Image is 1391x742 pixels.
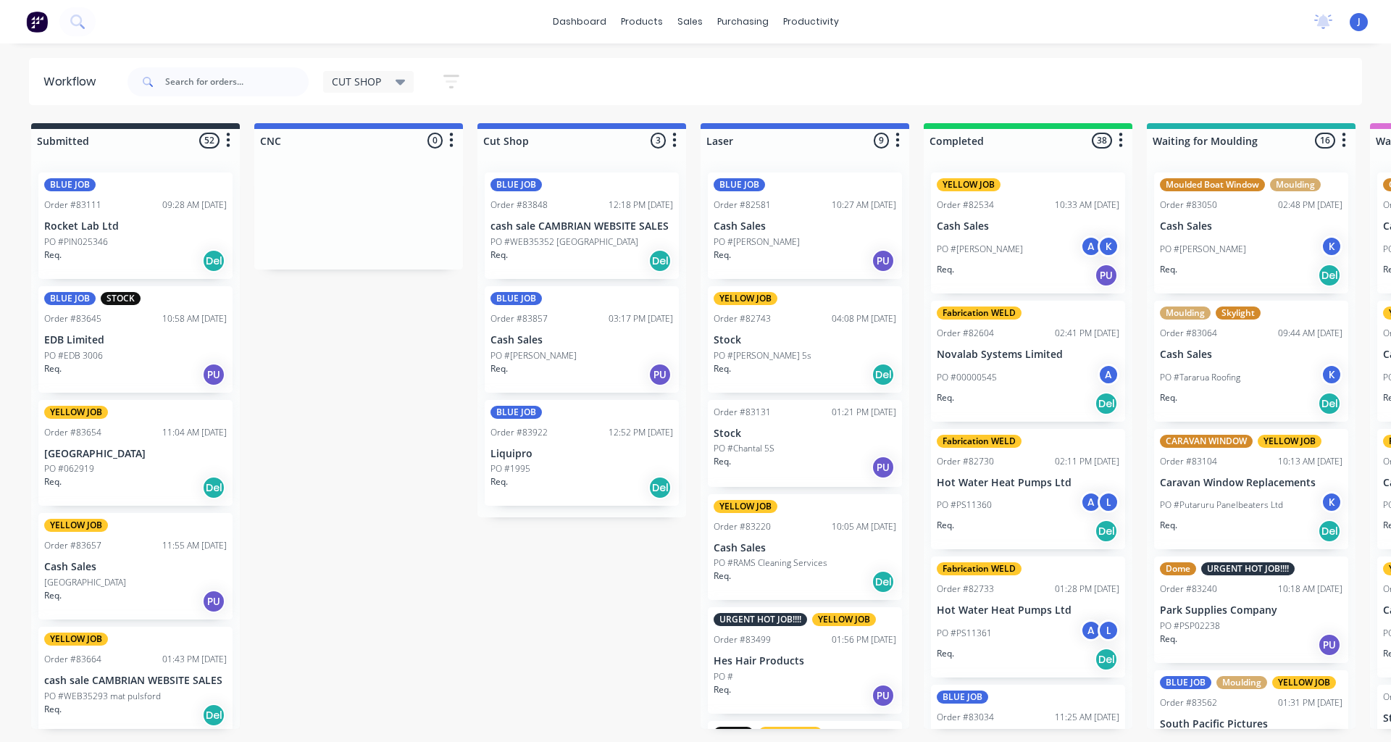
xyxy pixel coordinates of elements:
span: CUT SHOP [332,74,381,89]
p: PO # [714,670,733,683]
div: BLUE JOB [490,406,542,419]
div: Fabrication WELDOrder #8260402:41 PM [DATE]Novalab Systems LimitedPO #00000545AReq.Del [931,301,1125,422]
div: 01:21 PM [DATE] [832,406,896,419]
div: Moulding [1270,178,1321,191]
div: 12:18 PM [DATE] [609,199,673,212]
div: Order #83499 [714,633,771,646]
div: Order #83104 [1160,455,1217,468]
div: Order #83848 [490,199,548,212]
p: PO #PS11361 [937,627,992,640]
div: YELLOW JOB [1258,435,1321,448]
div: Fabrication WELD [937,435,1022,448]
div: BLUE JOBOrder #8385703:17 PM [DATE]Cash SalesPO #[PERSON_NAME]Req.PU [485,286,679,393]
div: YELLOW JOBOrder #8274304:08 PM [DATE]StockPO #[PERSON_NAME] 5sReq.Del [708,286,902,393]
p: PO #EDB 3006 [44,349,103,362]
p: Cash Sales [44,561,227,573]
div: Order #83220 [714,520,771,533]
div: Order #8313101:21 PM [DATE]StockPO #Chantal 5SReq.PU [708,400,902,487]
div: Order #83664 [44,653,101,666]
div: Order #82743 [714,312,771,325]
div: K [1321,491,1342,513]
p: Cash Sales [937,220,1119,233]
div: BLUE JOBOrder #8311109:28 AM [DATE]Rocket Lab LtdPO #PIN025346Req.Del [38,172,233,279]
p: Hot Water Heat Pumps Ltd [937,477,1119,489]
div: YELLOW JOBOrder #8365711:55 AM [DATE]Cash Sales[GEOGRAPHIC_DATA]Req.PU [38,513,233,620]
div: Del [1095,648,1118,671]
div: PU [1095,264,1118,287]
div: 02:48 PM [DATE] [1278,199,1342,212]
div: PU [648,363,672,386]
div: BLUE JOB [714,178,765,191]
p: Req. [490,475,508,488]
div: A [1098,364,1119,385]
p: [GEOGRAPHIC_DATA] [44,448,227,460]
div: Del [202,249,225,272]
div: Order #83050 [1160,199,1217,212]
p: Req. [1160,263,1177,276]
div: BLUE JOBOrder #8392212:52 PM [DATE]LiquiproPO #1995Req.Del [485,400,679,507]
div: PU [202,590,225,613]
p: PO #Putaruru Panelbeaters Ltd [1160,499,1283,512]
div: Order #83111 [44,199,101,212]
div: 02:11 PM [DATE] [1055,455,1119,468]
div: 02:41 PM [DATE] [1055,327,1119,340]
p: Hes Hair Products [714,655,896,667]
p: Req. [714,683,731,696]
p: Novalab Systems Limited [937,349,1119,361]
div: Order #83240 [1160,583,1217,596]
div: Order #82730 [937,455,994,468]
div: Del [202,704,225,727]
p: Cash Sales [714,542,896,554]
p: Req. [1160,519,1177,532]
div: 01:28 PM [DATE] [1055,583,1119,596]
div: K [1098,235,1119,257]
p: PO #[PERSON_NAME] [714,235,800,249]
p: PO #RAMS Cleaning Services [714,556,827,570]
div: Moulded Boat WindowMouldingOrder #8305002:48 PM [DATE]Cash SalesPO #[PERSON_NAME]KReq.Del [1154,172,1348,293]
div: Order #83657 [44,539,101,552]
div: BLUE JOB [490,292,542,305]
div: K [1321,364,1342,385]
p: PO #1995 [490,462,530,475]
div: PU [1318,633,1341,656]
div: Order #82581 [714,199,771,212]
div: products [614,11,670,33]
div: Fabrication WELDOrder #8273002:11 PM [DATE]Hot Water Heat Pumps LtdPO #PS11360ALReq.Del [931,429,1125,550]
p: PO #PSP02238 [1160,620,1220,633]
p: Cash Sales [714,220,896,233]
div: PU [202,363,225,386]
p: Req. [44,703,62,716]
div: YELLOW JOB [937,178,1001,191]
p: Req. [714,455,731,468]
div: Del [1318,264,1341,287]
div: Del [1095,392,1118,415]
p: Req. [44,475,62,488]
p: cash sale CAMBRIAN WEBSITE SALES [490,220,673,233]
div: 09:44 AM [DATE] [1278,327,1342,340]
div: 10:33 AM [DATE] [1055,199,1119,212]
div: Order #83857 [490,312,548,325]
div: YELLOW JOBOrder #8253410:33 AM [DATE]Cash SalesPO #[PERSON_NAME]AKReq.PU [931,172,1125,293]
div: 12:52 PM [DATE] [609,426,673,439]
div: 11:25 AM [DATE] [1055,711,1119,724]
div: 11:55 AM [DATE] [162,539,227,552]
div: Del [1095,520,1118,543]
div: DomeURGENT HOT JOB!!!!Order #8324010:18 AM [DATE]Park Supplies CompanyPO #PSP02238Req.PU [1154,556,1348,663]
div: 10:13 AM [DATE] [1278,455,1342,468]
div: Order #83064 [1160,327,1217,340]
p: Hot Water Heat Pumps Ltd [937,604,1119,617]
div: BLUE JOBOrder #8258110:27 AM [DATE]Cash SalesPO #[PERSON_NAME]Req.PU [708,172,902,279]
p: Req. [714,362,731,375]
p: Req. [490,362,508,375]
div: Order #83922 [490,426,548,439]
div: sales [670,11,710,33]
p: PO #WEB35293 mat pulsford [44,690,161,703]
div: BLUE JOB [937,691,988,704]
div: Fabrication WELD [937,307,1022,320]
div: L [1098,491,1119,513]
p: [GEOGRAPHIC_DATA] [44,576,126,589]
div: YELLOW JOB [44,633,108,646]
p: Park Supplies Company [1160,604,1342,617]
div: YELLOW JOB [812,613,876,626]
div: Order #83034 [937,711,994,724]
